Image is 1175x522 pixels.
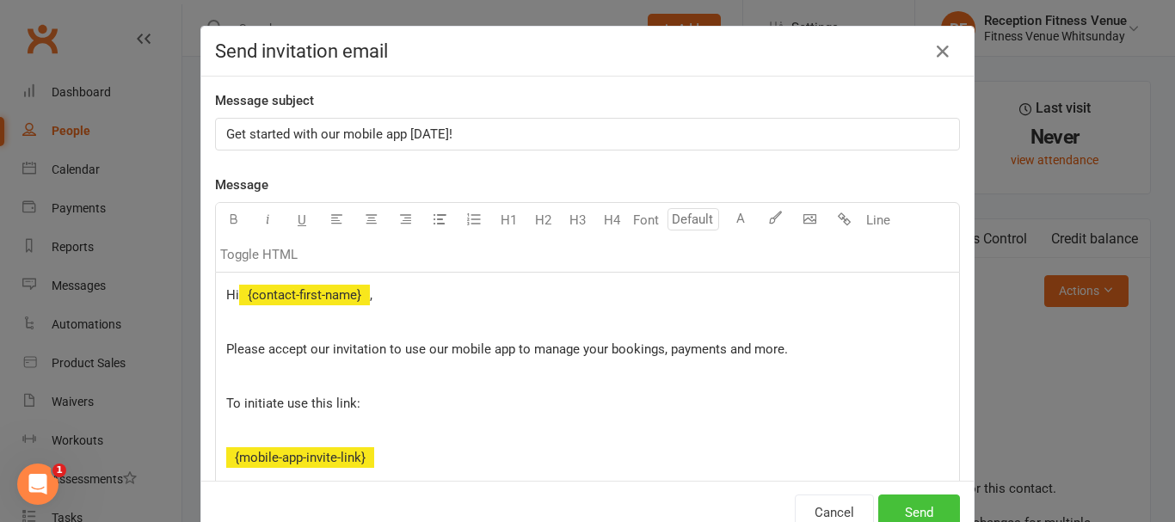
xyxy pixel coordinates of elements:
[560,203,594,237] button: H3
[215,90,314,111] label: Message subject
[226,287,239,303] span: Hi
[667,208,719,230] input: Default
[491,203,526,237] button: H1
[215,40,960,62] h4: Send invitation email
[298,212,306,228] span: U
[285,203,319,237] button: U
[226,396,360,411] span: To initiate use this link:
[594,203,629,237] button: H4
[861,203,895,237] button: Line
[226,341,788,357] span: Please accept our invitation to use our mobile app to manage your bookings, payments and more.
[226,126,452,142] span: Get started with our mobile app [DATE]!
[723,203,758,237] button: A
[629,203,663,237] button: Font
[216,237,302,272] button: Toggle HTML
[215,175,268,195] label: Message
[526,203,560,237] button: H2
[929,38,957,65] button: Close
[17,464,58,505] iframe: Intercom live chat
[52,464,66,477] span: 1
[370,287,372,303] span: ,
